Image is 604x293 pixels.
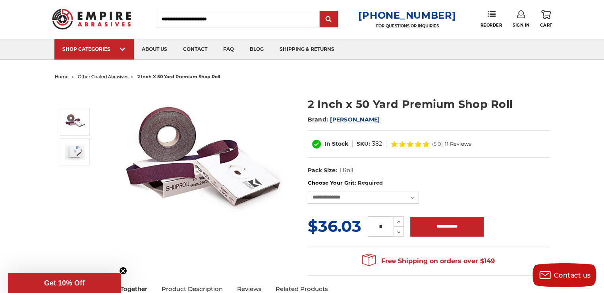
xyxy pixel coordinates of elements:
a: contact [175,39,215,60]
div: SHOP CATEGORIES [62,46,126,52]
h1: 2 Inch x 50 Yard Premium Shop Roll [308,96,550,112]
img: Empire Abrasives [52,4,131,35]
a: other coated abrasives [78,74,128,79]
a: faq [215,39,242,60]
span: Reorder [480,23,502,28]
a: Cart [540,10,552,28]
span: Brand: [308,116,328,123]
span: Cart [540,23,552,28]
img: 2 Inch x 50 Yard Premium Shop Roll [123,88,282,247]
img: 2 Inch x 50 Yard Premium Shop Roll [65,112,85,132]
span: 11 Reviews [445,141,471,146]
span: Get 10% Off [44,279,85,287]
img: 2 Inch x 50 Yard Premium Shop Roll [65,145,85,160]
a: Reorder [480,10,502,27]
a: about us [134,39,175,60]
dt: SKU: [357,140,370,148]
a: [PERSON_NAME] [330,116,380,123]
span: Sign In [513,23,530,28]
dd: 1 Roll [339,166,353,175]
span: Contact us [554,272,591,279]
span: (5.0) [432,141,443,146]
a: [PHONE_NUMBER] [358,10,456,21]
button: Close teaser [119,267,127,275]
span: Free Shipping on orders over $149 [362,253,495,269]
small: Required [357,179,382,186]
a: shipping & returns [272,39,342,60]
div: Get 10% OffClose teaser [8,273,121,293]
span: $36.03 [308,216,361,236]
dd: 382 [372,140,382,148]
span: 2 inch x 50 yard premium shop roll [137,74,220,79]
input: Submit [321,12,337,27]
span: In Stock [324,140,348,147]
label: Choose Your Grit: [308,179,550,187]
a: blog [242,39,272,60]
dt: Pack Size: [308,166,337,175]
button: Contact us [533,263,596,287]
p: FOR QUESTIONS OR INQUIRIES [358,23,456,29]
a: home [55,74,69,79]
